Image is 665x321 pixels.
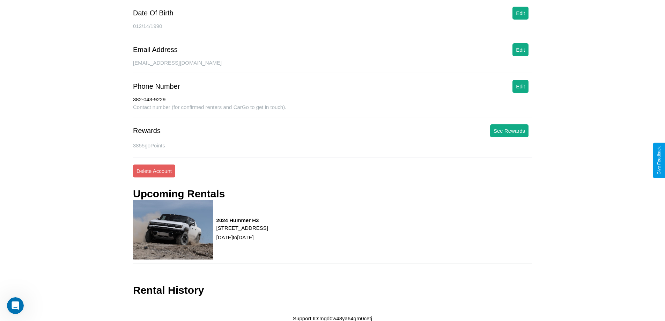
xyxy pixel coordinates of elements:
div: 382-043-9229 [133,96,532,104]
div: Give Feedback [657,146,662,175]
div: Phone Number [133,82,180,90]
button: Edit [512,43,529,56]
div: Rewards [133,127,161,135]
div: [EMAIL_ADDRESS][DOMAIN_NAME] [133,60,532,73]
div: Date Of Birth [133,9,173,17]
div: 012/14/1990 [133,23,532,36]
p: [DATE] to [DATE] [216,233,268,242]
iframe: Intercom live chat [7,297,24,314]
button: See Rewards [490,124,529,137]
p: [STREET_ADDRESS] [216,223,268,233]
button: Delete Account [133,165,175,177]
img: rental [133,200,213,260]
div: Contact number (for confirmed renters and CarGo to get in touch). [133,104,532,117]
button: Edit [512,80,529,93]
div: Email Address [133,46,178,54]
button: Edit [512,7,529,20]
h3: Upcoming Rentals [133,188,225,200]
h3: 2024 Hummer H3 [216,217,268,223]
p: 3855 goPoints [133,141,532,150]
h3: Rental History [133,284,204,296]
